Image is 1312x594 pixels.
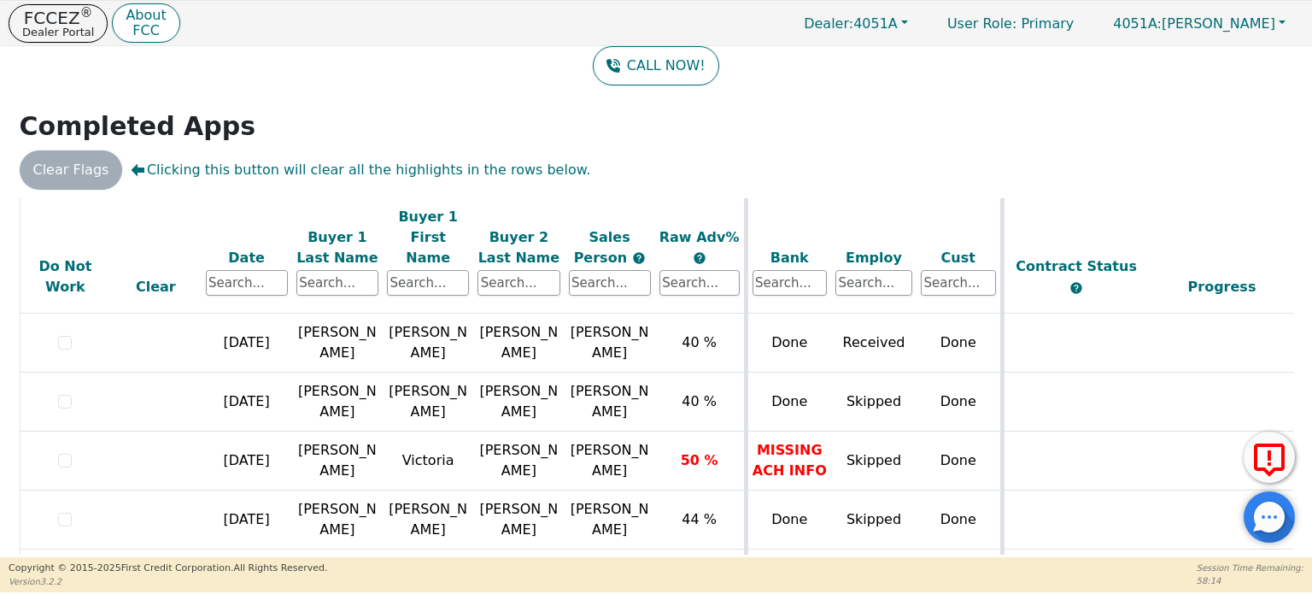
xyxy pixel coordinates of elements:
button: CALL NOW! [593,46,718,85]
td: MISSING ACH INFO [746,432,831,491]
div: Cust [921,247,996,268]
td: [PERSON_NAME] [473,314,564,373]
div: Employ [835,247,912,268]
td: Victoria [383,432,473,491]
button: FCCEZ®Dealer Portal [9,4,108,43]
button: Report Error to FCC [1244,432,1295,483]
p: 58:14 [1197,574,1303,587]
td: Done [917,373,1002,432]
div: Buyer 1 First Name [387,206,469,268]
span: Sales Person [574,228,632,265]
span: Contract Status [1016,258,1137,274]
span: [PERSON_NAME] [571,324,649,361]
span: [PERSON_NAME] [571,442,649,479]
span: 50 % [681,452,718,468]
button: AboutFCC [112,3,179,44]
td: [PERSON_NAME] [473,432,564,491]
td: [DATE] [202,491,292,550]
td: Done [746,373,831,432]
span: All Rights Reserved. [233,562,327,573]
span: [PERSON_NAME] [571,501,649,538]
div: Progress [1153,277,1291,297]
span: 40 % [682,334,717,350]
td: [PERSON_NAME] [292,314,383,373]
button: 4051A:[PERSON_NAME] [1095,10,1303,37]
span: 4051A: [1113,15,1162,32]
p: Dealer Portal [22,26,94,38]
span: 44 % [682,511,717,527]
span: Raw Adv% [659,228,740,244]
td: [PERSON_NAME] [473,373,564,432]
td: [PERSON_NAME] [383,373,473,432]
td: [PERSON_NAME] [292,432,383,491]
input: Search... [659,270,740,296]
span: Dealer: [804,15,853,32]
td: Received [831,314,917,373]
td: Done [917,314,1002,373]
input: Search... [477,270,559,296]
div: Buyer 1 Last Name [296,226,378,268]
div: Do Not Work [25,256,107,297]
input: Search... [387,270,469,296]
a: User Role: Primary [930,7,1091,40]
span: 40 % [682,393,717,409]
strong: Completed Apps [20,111,256,141]
input: Search... [835,270,912,296]
td: [DATE] [202,373,292,432]
span: 4051A [804,15,898,32]
p: Session Time Remaining: [1197,562,1303,574]
td: Done [746,491,831,550]
p: About [126,9,166,22]
input: Search... [569,270,651,296]
td: Skipped [831,491,917,550]
div: Clear [114,277,196,297]
td: Done [746,314,831,373]
td: Skipped [831,373,917,432]
td: [PERSON_NAME] [383,491,473,550]
span: [PERSON_NAME] [1113,15,1275,32]
span: [PERSON_NAME] [571,383,649,420]
input: Search... [296,270,378,296]
button: Dealer:4051A [786,10,926,37]
div: Date [206,247,288,268]
input: Search... [206,270,288,296]
td: [DATE] [202,314,292,373]
sup: ® [80,5,93,21]
input: Search... [753,270,828,296]
td: [PERSON_NAME] [473,491,564,550]
p: Version 3.2.2 [9,575,327,588]
p: Primary [930,7,1091,40]
p: FCCEZ [22,9,94,26]
p: FCC [126,24,166,38]
span: User Role : [947,15,1016,32]
input: Search... [921,270,996,296]
td: Done [917,491,1002,550]
td: Done [917,432,1002,491]
div: Bank [753,247,828,268]
td: [PERSON_NAME] [383,314,473,373]
p: Copyright © 2015- 2025 First Credit Corporation. [9,562,327,576]
span: Clicking this button will clear all the highlights in the rows below. [131,160,590,180]
td: Skipped [831,432,917,491]
td: [PERSON_NAME] [292,491,383,550]
td: [PERSON_NAME] [292,373,383,432]
div: Buyer 2 Last Name [477,226,559,268]
td: [DATE] [202,432,292,491]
